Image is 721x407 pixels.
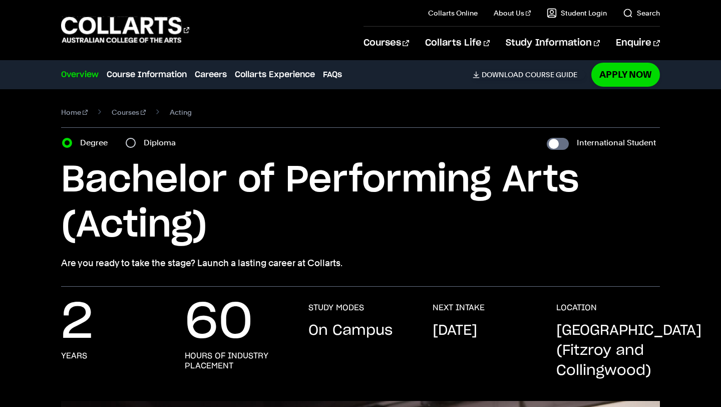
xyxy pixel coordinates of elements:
[308,303,364,313] h3: STUDY MODES
[623,8,660,18] a: Search
[61,105,88,119] a: Home
[433,303,485,313] h3: NEXT INTAKE
[61,69,99,81] a: Overview
[433,321,477,341] p: [DATE]
[107,69,187,81] a: Course Information
[473,70,585,79] a: DownloadCourse Guide
[185,303,253,343] p: 60
[323,69,342,81] a: FAQs
[506,27,600,60] a: Study Information
[61,16,189,44] div: Go to homepage
[195,69,227,81] a: Careers
[482,70,523,79] span: Download
[556,303,597,313] h3: LOCATION
[428,8,478,18] a: Collarts Online
[80,136,114,150] label: Degree
[591,63,660,86] a: Apply Now
[308,321,393,341] p: On Campus
[547,8,607,18] a: Student Login
[61,256,659,270] p: Are you ready to take the stage? Launch a lasting career at Collarts.
[112,105,146,119] a: Courses
[616,27,659,60] a: Enquire
[556,321,701,381] p: [GEOGRAPHIC_DATA] (Fitzroy and Collingwood)
[425,27,490,60] a: Collarts Life
[235,69,315,81] a: Collarts Experience
[61,158,659,248] h1: Bachelor of Performing Arts (Acting)
[364,27,409,60] a: Courses
[494,8,531,18] a: About Us
[61,303,93,343] p: 2
[170,105,192,119] span: Acting
[61,351,87,361] h3: years
[144,136,182,150] label: Diploma
[185,351,288,371] h3: hours of industry placement
[577,136,656,150] label: International Student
